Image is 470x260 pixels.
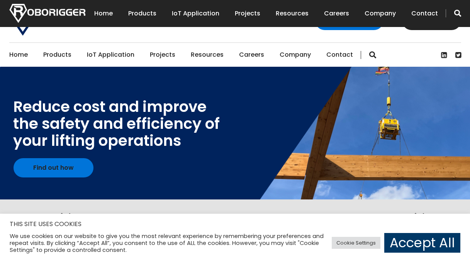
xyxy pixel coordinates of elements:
a: Projects [235,2,260,25]
a: Contact [326,43,353,67]
a: Products [43,43,71,67]
h2: Crane Incidents [359,209,454,228]
a: Home [94,2,113,25]
h2: Latest Videos [15,209,108,228]
a: Careers [239,43,264,67]
a: Resources [191,43,224,67]
img: Nortech [9,4,85,23]
h5: THIS SITE USES COOKIES [10,219,460,229]
a: Careers [324,2,349,25]
a: Resources [276,2,309,25]
div: We use cookies on our website to give you the most relevant experience by remembering your prefer... [10,233,324,253]
a: Company [365,2,396,25]
a: Products [128,2,156,25]
a: Find out how [14,158,93,177]
div: Reduce cost and improve the safety and efficiency of your lifting operations [13,98,220,149]
a: Cookie Settings [332,237,380,249]
a: IoT Application [87,43,134,67]
a: Home [9,43,28,67]
a: Accept All [384,233,460,253]
a: IoT Application [172,2,219,25]
a: Projects [150,43,175,67]
a: Contact [411,2,438,25]
h2: Latest News [236,209,347,228]
a: Company [280,43,311,67]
